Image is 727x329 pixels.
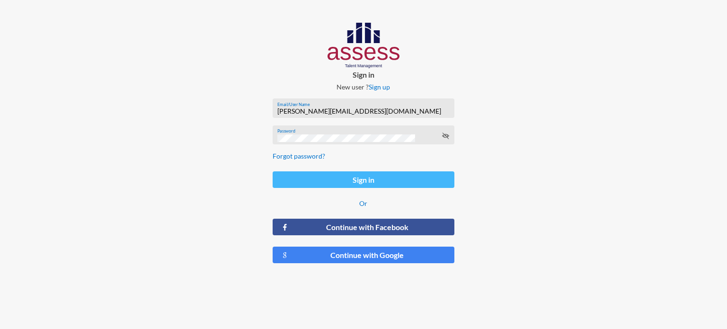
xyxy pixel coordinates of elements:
img: AssessLogoo.svg [328,23,400,68]
p: Sign in [265,70,462,79]
input: Email/User Name [277,107,449,115]
button: Continue with Google [273,247,454,263]
a: Forgot password? [273,152,325,160]
button: Continue with Facebook [273,219,454,235]
a: Sign up [369,83,390,91]
button: Sign in [273,171,454,188]
p: Or [273,199,454,207]
p: New user ? [265,83,462,91]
